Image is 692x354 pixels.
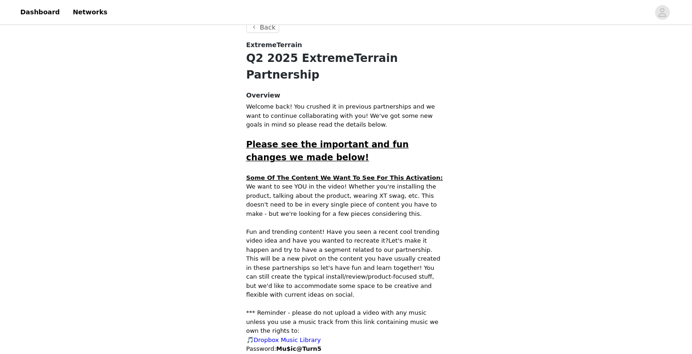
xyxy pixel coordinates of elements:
h4: Overview [246,91,446,100]
strong: Some Of The Content We Want To See For This Activation: [246,174,443,181]
iframe: Intercom live chat [647,323,669,345]
div: avatar [658,5,667,20]
strong: Mu$ic@Turn5 [276,345,322,352]
strong: Please see the important and fun changes we made below! [246,140,409,162]
p: Welcome back! You crushed it in previous partnerships and we want to continue collaborating with ... [246,102,446,129]
p: We want to see YOU in the video! Whether you're installing the product, talking about the product... [246,182,446,218]
p: Fun and trending content! Have you seen a recent cool trending video idea and have you wanted to ... [246,227,446,299]
span: ExtremeTerrain [246,40,302,50]
button: Back [246,22,280,33]
a: Dashboard [15,2,65,23]
p: *** Reminder - please do not upload a video with any music unless you use a music track from this... [246,308,446,336]
a: Networks [67,2,113,23]
p: 🎵 Password: [246,336,446,354]
a: Dropbox Music Library [254,336,321,343]
h1: Q2 2025 ExtremeTerrain Partnership [246,50,446,83]
span: Let's make it happen and try to have a segment related to our partnership. This will be a new piv... [246,237,441,298]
